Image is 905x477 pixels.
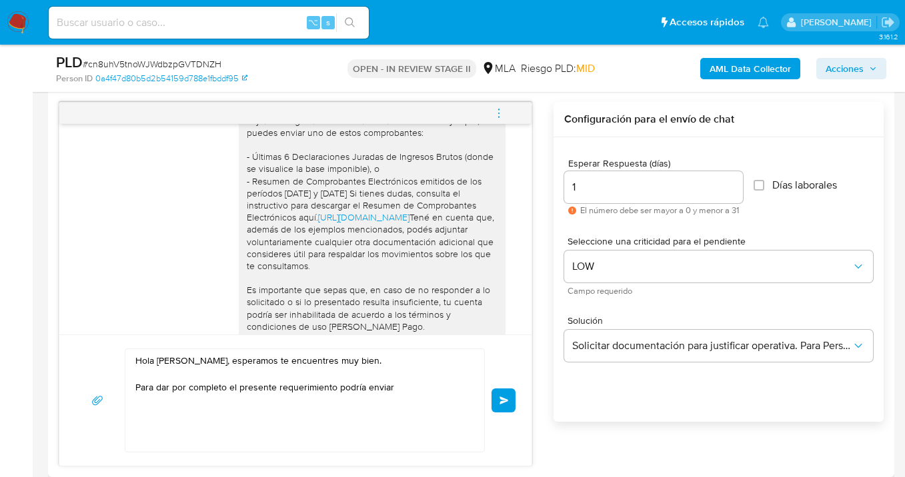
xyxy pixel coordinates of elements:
textarea: Hola [PERSON_NAME], esperamos te encuentres muy bien. Para dar por completo el presente requerimi... [135,349,468,452]
input: Días laborales [754,180,764,191]
input: Buscar usuario o caso... [49,14,369,31]
b: PLD [56,51,83,73]
span: # cn8uhV5tnoWJWdbzpGVTDNZH [83,57,221,71]
button: AML Data Collector [700,58,800,79]
button: LOW [564,250,873,282]
a: 0a4f47d80b5d2b54159d788e1fbddf95 [95,73,247,85]
p: OPEN - IN REVIEW STAGE II [347,59,476,78]
span: Solicitar documentación para justificar operativa. Para Personas Físicas. [572,339,852,352]
span: Solución [568,316,876,325]
span: MID [576,61,595,76]
span: El número debe ser mayor a 0 y menor a 31 [580,206,739,215]
p: juanpablo.jfernandez@mercadolibre.com [801,16,876,29]
span: s [326,16,330,29]
span: Campo requerido [568,288,876,294]
b: Person ID [56,73,93,85]
span: ⌥ [308,16,318,29]
span: Enviar [500,396,509,404]
input: days_to_wait [564,179,743,196]
span: Acciones [826,58,864,79]
span: Riesgo PLD: [521,61,595,76]
a: Notificaciones [758,17,769,28]
span: Seleccione una criticidad para el pendiente [568,237,876,246]
button: Enviar [492,388,516,412]
a: [URL][DOMAIN_NAME] [318,211,409,224]
h3: Configuración para el envío de chat [564,113,873,126]
div: MLA [482,61,516,76]
button: Solicitar documentación para justificar operativa. Para Personas Físicas. [564,330,873,362]
b: AML Data Collector [710,58,791,79]
a: Salir [881,15,895,29]
span: Días laborales [772,179,837,192]
button: search-icon [336,13,363,32]
span: 3.161.2 [879,31,898,42]
button: menu-action [477,97,521,129]
span: Accesos rápidos [670,15,744,29]
span: Esperar Respuesta (días) [568,159,747,169]
button: Acciones [816,58,886,79]
span: LOW [572,260,852,273]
